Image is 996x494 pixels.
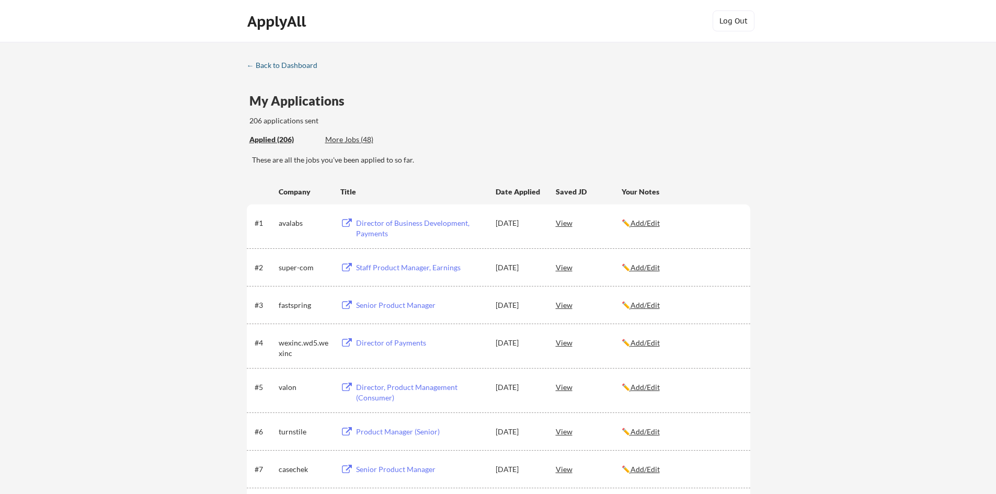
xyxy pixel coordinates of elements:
div: Title [340,187,486,197]
div: ApplyAll [247,13,309,30]
div: fastspring [279,300,331,311]
div: [DATE] [496,338,542,348]
div: Your Notes [622,187,741,197]
div: Senior Product Manager [356,300,486,311]
div: #1 [255,218,275,228]
u: Add/Edit [631,219,660,227]
u: Add/Edit [631,427,660,436]
div: Product Manager (Senior) [356,427,486,437]
div: Date Applied [496,187,542,197]
div: ✏️ [622,427,741,437]
div: More Jobs (48) [325,134,402,145]
div: valon [279,382,331,393]
u: Add/Edit [631,263,660,272]
div: casechek [279,464,331,475]
u: Add/Edit [631,465,660,474]
div: ✏️ [622,464,741,475]
div: turnstile [279,427,331,437]
div: Company [279,187,331,197]
div: ✏️ [622,218,741,228]
div: View [556,333,622,352]
button: Log Out [713,10,754,31]
div: View [556,422,622,441]
div: #4 [255,338,275,348]
div: These are all the jobs you've been applied to so far. [249,134,317,145]
div: [DATE] [496,300,542,311]
div: ✏️ [622,338,741,348]
div: [DATE] [496,382,542,393]
div: [DATE] [496,262,542,273]
div: avalabs [279,218,331,228]
div: My Applications [249,95,353,107]
div: #3 [255,300,275,311]
div: These are all the jobs you've been applied to so far. [252,155,750,165]
div: Director of Business Development, Payments [356,218,486,238]
div: #5 [255,382,275,393]
div: Applied (206) [249,134,317,145]
div: [DATE] [496,464,542,475]
div: [DATE] [496,427,542,437]
div: View [556,377,622,396]
div: 206 applications sent [249,116,452,126]
a: ← Back to Dashboard [247,61,325,72]
div: ✏️ [622,262,741,273]
div: ← Back to Dashboard [247,62,325,69]
div: ✏️ [622,382,741,393]
div: Senior Product Manager [356,464,486,475]
div: Staff Product Manager, Earnings [356,262,486,273]
div: #6 [255,427,275,437]
div: View [556,258,622,277]
div: These are job applications we think you'd be a good fit for, but couldn't apply you to automatica... [325,134,402,145]
div: View [556,459,622,478]
div: ✏️ [622,300,741,311]
div: Director, Product Management (Consumer) [356,382,486,403]
div: wexinc.wd5.wexinc [279,338,331,358]
div: #2 [255,262,275,273]
div: [DATE] [496,218,542,228]
div: Director of Payments [356,338,486,348]
div: View [556,213,622,232]
u: Add/Edit [631,383,660,392]
u: Add/Edit [631,338,660,347]
div: View [556,295,622,314]
div: #7 [255,464,275,475]
div: Saved JD [556,182,622,201]
div: super-com [279,262,331,273]
u: Add/Edit [631,301,660,309]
